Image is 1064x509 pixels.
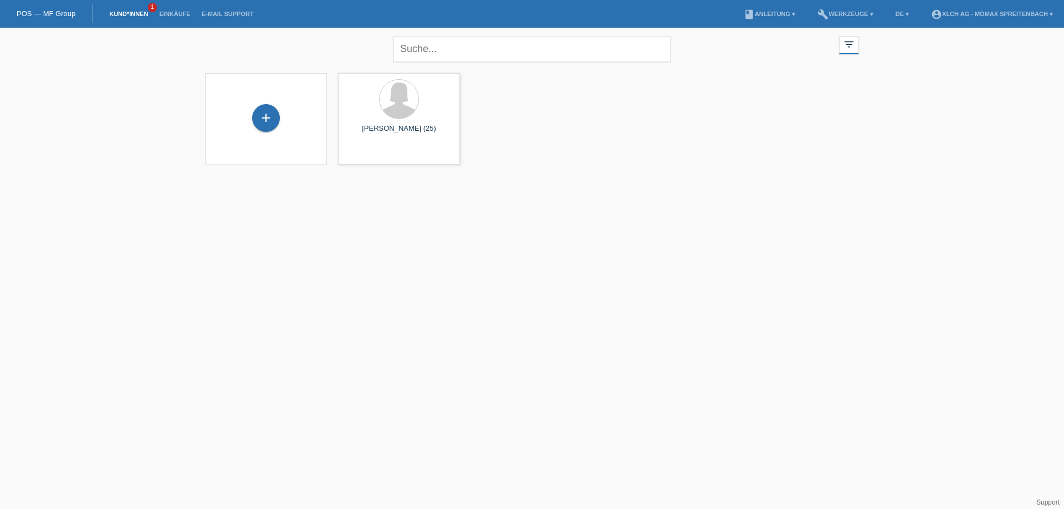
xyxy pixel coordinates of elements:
[253,109,279,127] div: Kund*in hinzufügen
[148,3,157,12] span: 1
[17,9,75,18] a: POS — MF Group
[154,11,196,17] a: Einkäufe
[196,11,259,17] a: E-Mail Support
[1036,498,1060,506] a: Support
[393,36,671,62] input: Suche...
[843,38,855,50] i: filter_list
[347,124,451,142] div: [PERSON_NAME] (25)
[931,9,942,20] i: account_circle
[890,11,914,17] a: DE ▾
[738,11,801,17] a: bookAnleitung ▾
[104,11,154,17] a: Kund*innen
[812,11,879,17] a: buildWerkzeuge ▾
[817,9,828,20] i: build
[925,11,1058,17] a: account_circleXLCH AG - Mömax Spreitenbach ▾
[744,9,755,20] i: book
